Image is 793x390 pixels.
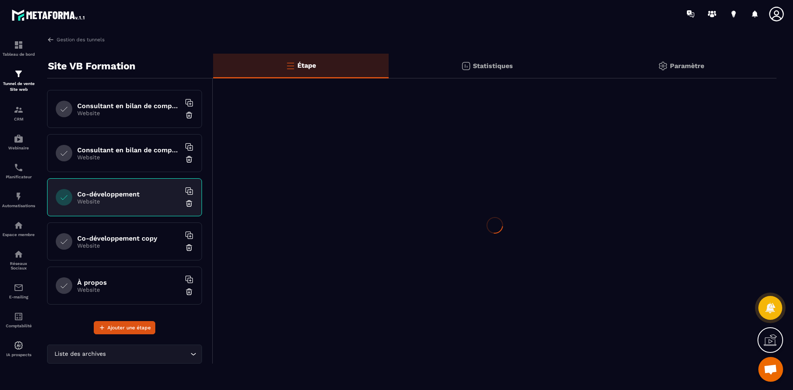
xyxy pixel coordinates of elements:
p: Website [77,242,180,249]
img: automations [14,220,24,230]
h6: Co-développement [77,190,180,198]
p: Réseaux Sociaux [2,261,35,270]
p: E-mailing [2,295,35,299]
img: setting-gr.5f69749f.svg [658,61,668,71]
a: automationsautomationsWebinaire [2,128,35,156]
input: Search for option [107,350,188,359]
span: Ajouter une étape [107,324,151,332]
a: formationformationTunnel de vente Site web [2,63,35,99]
p: Automatisations [2,203,35,208]
img: stats.20deebd0.svg [461,61,471,71]
p: Website [77,154,180,161]
p: Paramètre [670,62,704,70]
p: Website [77,286,180,293]
h6: À propos [77,279,180,286]
p: Planificateur [2,175,35,179]
a: social-networksocial-networkRéseaux Sociaux [2,243,35,277]
a: automationsautomationsAutomatisations [2,185,35,214]
img: trash [185,155,193,163]
p: Site VB Formation [48,58,135,74]
h6: Co-développement copy [77,234,180,242]
img: formation [14,105,24,115]
img: automations [14,340,24,350]
img: arrow [47,36,55,43]
a: automationsautomationsEspace membre [2,214,35,243]
h6: Consultant en bilan de compétences copy [77,146,180,154]
div: Search for option [47,345,202,364]
span: Liste des archives [52,350,107,359]
div: Ouvrir le chat [758,357,783,382]
p: CRM [2,117,35,121]
a: Gestion des tunnels [47,36,104,43]
p: Comptabilité [2,324,35,328]
a: formationformationTableau de bord [2,34,35,63]
img: trash [185,199,193,208]
img: trash [185,288,193,296]
p: Tableau de bord [2,52,35,57]
img: trash [185,243,193,252]
p: Étape [297,61,316,69]
p: Espace membre [2,232,35,237]
img: automations [14,191,24,201]
a: accountantaccountantComptabilité [2,305,35,334]
img: logo [12,7,86,22]
p: Webinaire [2,146,35,150]
img: social-network [14,249,24,259]
img: formation [14,40,24,50]
p: Tunnel de vente Site web [2,81,35,92]
button: Ajouter une étape [94,321,155,334]
p: Statistiques [473,62,513,70]
h6: Consultant en bilan de compétences [77,102,180,110]
img: accountant [14,312,24,321]
a: schedulerschedulerPlanificateur [2,156,35,185]
img: email [14,283,24,293]
p: Website [77,110,180,116]
img: bars-o.4a397970.svg [285,61,295,71]
a: emailemailE-mailing [2,277,35,305]
img: scheduler [14,163,24,173]
p: IA prospects [2,352,35,357]
img: formation [14,69,24,79]
a: formationformationCRM [2,99,35,128]
img: automations [14,134,24,144]
p: Website [77,198,180,205]
img: trash [185,111,193,119]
